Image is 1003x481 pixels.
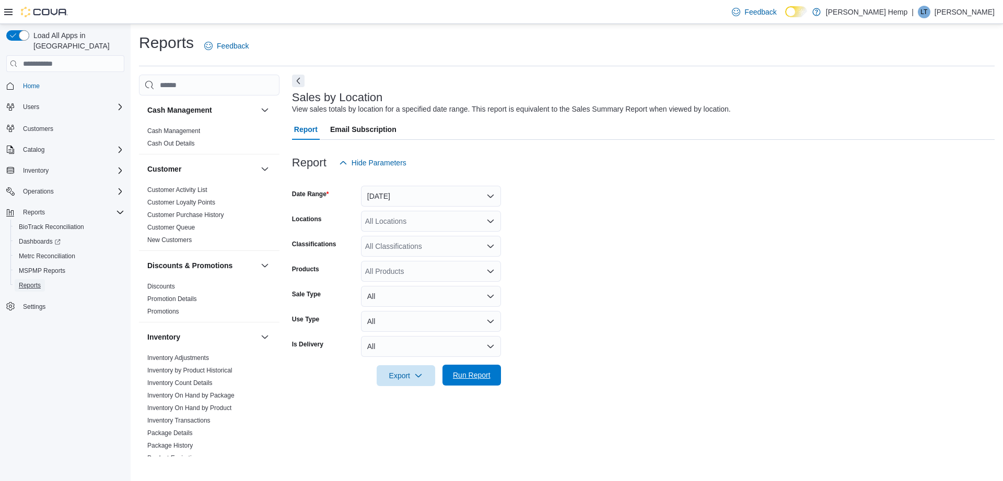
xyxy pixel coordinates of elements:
a: Metrc Reconciliation [15,250,79,262]
h3: Inventory [147,332,180,342]
span: Operations [19,185,124,198]
p: [PERSON_NAME] [935,6,995,18]
span: Inventory [23,166,49,175]
span: Export [383,365,429,386]
a: BioTrack Reconciliation [15,221,88,233]
button: Settings [2,299,129,314]
label: Locations [292,215,322,223]
a: Inventory Adjustments [147,354,209,362]
div: Customer [139,184,279,250]
button: Users [2,100,129,114]
div: Discounts & Promotions [139,280,279,322]
span: BioTrack Reconciliation [19,223,84,231]
label: Products [292,265,319,273]
a: Inventory On Hand by Package [147,392,235,399]
label: Date Range [292,190,329,198]
h3: Report [292,157,326,169]
a: Discounts [147,283,175,290]
button: Open list of options [486,267,495,275]
span: Settings [23,303,45,311]
span: Inventory On Hand by Product [147,404,231,412]
button: All [361,311,501,332]
button: Open list of options [486,217,495,225]
span: Feedback [217,41,249,51]
a: New Customers [147,236,192,244]
a: Feedback [728,2,780,22]
button: Inventory [259,331,271,343]
button: Customers [2,121,129,136]
a: Customer Activity List [147,186,207,194]
span: Inventory Adjustments [147,354,209,362]
span: Report [294,119,318,140]
span: Inventory Transactions [147,416,211,425]
button: Operations [19,185,58,198]
span: Dashboards [15,235,124,248]
button: MSPMP Reports [10,263,129,278]
button: All [361,336,501,357]
span: Inventory Count Details [147,379,213,387]
span: Metrc Reconciliation [15,250,124,262]
button: Metrc Reconciliation [10,249,129,263]
span: Product Expirations [147,454,202,462]
button: Reports [19,206,49,219]
nav: Complex example [6,74,124,341]
button: Next [292,75,305,87]
span: Customers [19,122,124,135]
button: [DATE] [361,186,501,207]
span: Customer Loyalty Points [147,198,215,207]
span: Home [19,79,124,92]
div: View sales totals by location for a specified date range. This report is equivalent to the Sales ... [292,104,731,115]
p: [PERSON_NAME] Hemp [826,6,907,18]
h3: Cash Management [147,105,212,115]
span: Inventory by Product Historical [147,366,232,375]
a: Promotion Details [147,295,197,303]
button: Cash Management [147,105,256,115]
span: Reports [23,208,45,217]
span: Users [23,103,39,111]
span: Inventory [19,164,124,177]
span: Metrc Reconciliation [19,252,75,260]
span: Reports [19,281,41,290]
img: Cova [21,7,68,17]
span: Home [23,82,40,90]
span: Email Subscription [330,119,396,140]
a: MSPMP Reports [15,264,69,277]
span: Catalog [23,146,44,154]
label: Use Type [292,315,319,323]
span: Feedback [744,7,776,17]
p: | [912,6,914,18]
span: MSPMP Reports [19,267,65,275]
div: Cash Management [139,125,279,154]
a: Customer Queue [147,224,195,231]
label: Sale Type [292,290,321,298]
button: Inventory [2,163,129,178]
a: Customers [19,123,57,135]
span: Cash Out Details [147,139,195,148]
input: Dark Mode [785,6,807,17]
a: Package Details [147,429,193,437]
button: Home [2,78,129,93]
span: Customer Queue [147,223,195,232]
span: Dashboards [19,237,61,246]
h1: Reports [139,32,194,53]
button: Customer [147,164,256,174]
button: BioTrack Reconciliation [10,220,129,234]
button: Hide Parameters [335,152,411,173]
button: Catalog [19,143,49,156]
h3: Discounts & Promotions [147,260,232,271]
button: Reports [2,205,129,220]
span: Package Details [147,429,193,437]
button: Users [19,101,43,113]
h3: Sales by Location [292,91,383,104]
button: Operations [2,184,129,199]
button: Run Report [442,365,501,386]
a: Cash Management [147,127,200,135]
div: Lucas Todd [918,6,930,18]
a: Reports [15,279,45,292]
span: Reports [15,279,124,292]
a: Product Expirations [147,454,202,462]
span: Run Report [453,370,491,380]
